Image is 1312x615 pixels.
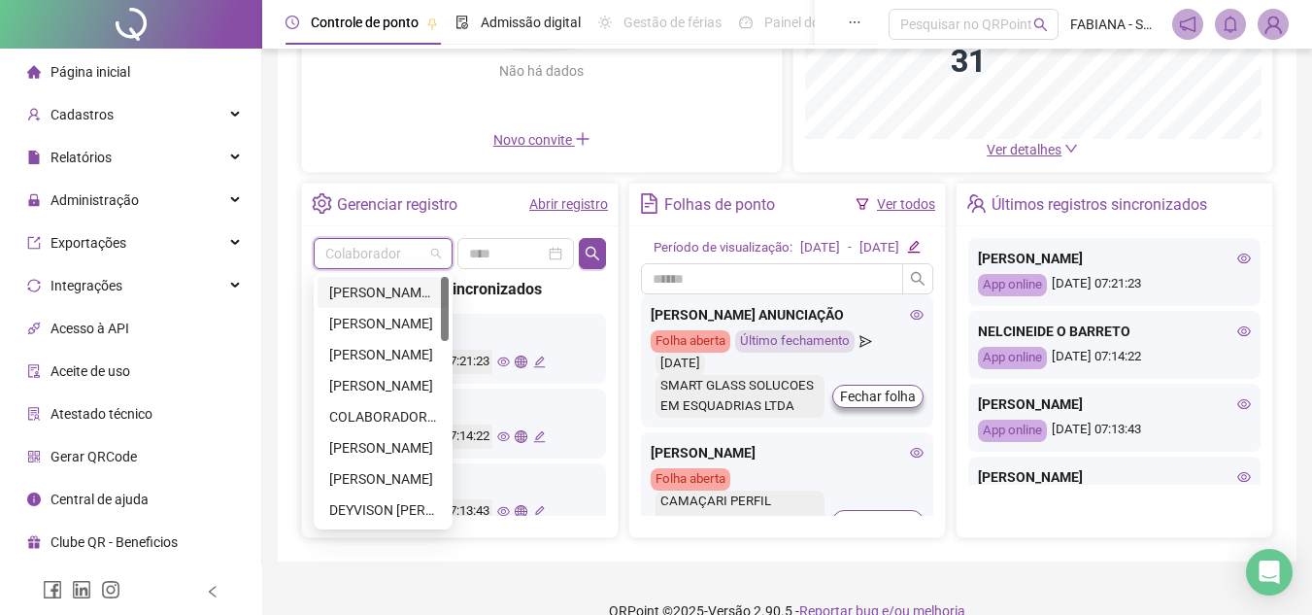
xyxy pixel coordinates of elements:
a: Ver todos [877,196,935,212]
span: api [27,322,41,335]
span: dashboard [739,16,753,29]
span: eye [910,446,924,460]
span: solution [27,407,41,421]
span: send [859,330,872,353]
span: ellipsis [848,16,861,29]
span: Novo convite [493,132,590,148]
div: Últimos registros sincronizados [321,277,598,301]
span: eye [1237,397,1251,411]
div: COLABORADOR TESTE [318,401,449,432]
span: sun [598,16,612,29]
div: App online [978,347,1047,369]
div: [DATE] [656,353,705,375]
span: Clube QR - Beneficios [50,534,178,550]
button: Fechar folha [832,510,924,533]
div: [PERSON_NAME] [323,473,596,495]
div: DEYVISON [PERSON_NAME] [329,499,437,521]
button: Fechar folha [832,385,924,408]
div: Folha aberta [651,330,730,353]
span: bell [1222,16,1239,33]
div: Folhas de ponto [664,188,775,222]
span: global [515,430,527,443]
div: BRUNO DA SILVA FERREIRA [318,339,449,370]
span: gift [27,535,41,549]
span: clock-circle [286,16,299,29]
div: COLABORADOR TESTE [329,406,437,427]
span: Atestado técnico [50,406,152,422]
span: Administração [50,192,139,208]
span: Fechar folha [840,511,916,532]
div: [PERSON_NAME] [323,324,596,345]
div: [PERSON_NAME] [978,466,1251,488]
span: Central de ajuda [50,492,149,507]
span: Controle de ponto [311,15,419,30]
span: search [910,271,925,287]
div: [PERSON_NAME] [329,437,437,459]
span: global [515,356,527,368]
span: eye [1237,252,1251,265]
span: edit [533,430,546,443]
span: Relatórios [50,150,112,165]
span: export [27,236,41,250]
span: Fechar folha [840,386,916,407]
span: file-done [455,16,469,29]
div: DEYVISON HANIEL ERIC DOS SANTOS [318,495,449,526]
span: down [1064,142,1078,155]
div: [PERSON_NAME] ANUNCIAÇÃO [329,282,437,303]
span: Gestão de férias [623,15,722,30]
span: user-add [27,108,41,121]
span: file-text [639,193,659,214]
span: setting [312,193,332,214]
div: App online [978,420,1047,442]
div: SMART GLASS SOLUCOES EM ESQUADRIAS LTDA [656,375,824,418]
div: Folha aberta [651,468,730,491]
span: Exportações [50,235,126,251]
span: eye [497,430,510,443]
span: eye [910,308,924,322]
div: [PERSON_NAME] [978,248,1251,269]
span: global [515,505,527,518]
div: App online [978,274,1047,296]
span: instagram [101,580,120,599]
span: eye [1237,325,1251,338]
div: ALISSON DE CARVALHO ANUNCIAÇÃO [318,277,449,308]
div: [PERSON_NAME] [978,393,1251,415]
div: [DATE] 07:13:43 [978,420,1251,442]
span: Admissão digital [481,15,581,30]
span: team [966,193,987,214]
div: [DATE] 07:21:23 [978,274,1251,296]
div: Nelcineide O Barreto [323,398,596,420]
div: ANDREA NASCIMENTO VITORIA [318,308,449,339]
div: Último fechamento [735,330,855,353]
div: [PERSON_NAME] [329,468,437,490]
span: plus [575,131,590,147]
span: Integrações [50,278,122,293]
span: pushpin [426,17,438,29]
span: Página inicial [50,64,130,80]
span: audit [27,364,41,378]
span: eye [1237,470,1251,484]
span: filter [856,197,869,211]
span: eye [497,356,510,368]
div: [PERSON_NAME] [329,313,437,334]
a: Ver detalhes down [987,142,1078,157]
div: Open Intercom Messenger [1246,549,1293,596]
span: Ver detalhes [987,142,1061,157]
div: CAMAÇARI PERFIL FERRAGENS PARA ESQUADRIAS LTDA [656,491,824,554]
span: linkedin [72,580,91,599]
span: search [585,246,600,261]
div: [DATE] [859,238,899,258]
div: NELCINEIDE O BARRETO [978,321,1251,342]
span: sync [27,279,41,292]
div: [PERSON_NAME] [329,344,437,365]
span: eye [497,505,510,518]
div: DANIEL PARANHOS SILVA [318,463,449,495]
span: Aceite de uso [50,363,130,379]
div: [PERSON_NAME] ANUNCIAÇÃO [651,304,924,325]
span: lock [27,193,41,207]
span: edit [533,356,546,368]
span: edit [907,240,920,253]
span: search [1033,17,1048,32]
span: facebook [43,580,62,599]
span: file [27,151,41,164]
